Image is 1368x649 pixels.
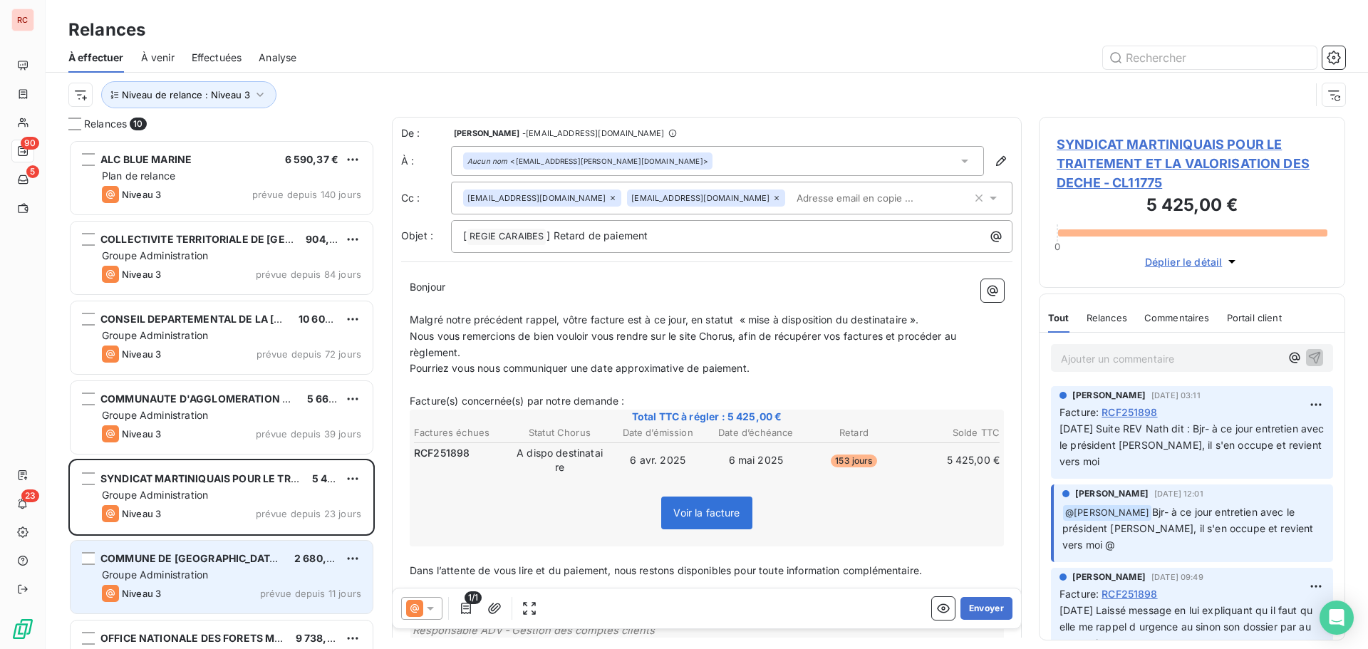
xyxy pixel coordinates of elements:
[1063,505,1151,521] span: @ [PERSON_NAME]
[122,588,161,599] span: Niveau 3
[708,445,804,475] td: 6 mai 2025
[463,229,467,242] span: [
[791,187,955,209] input: Adresse email en copie ...
[130,118,146,130] span: 10
[410,564,922,576] span: Dans l’attente de vous lire et du paiement, nous restons disponibles pour toute information compl...
[100,472,512,484] span: SYNDICAT MARTINIQUAIS POUR LE TRAITEMENT ET LA VALORISATION DES DECHE
[410,395,624,407] span: Facture(s) concernée(s) par notre demande :
[11,9,34,31] div: RC
[141,51,175,65] span: À venir
[413,425,510,440] th: Factures échues
[903,425,1000,440] th: Solde TTC
[122,508,161,519] span: Niveau 3
[192,51,242,65] span: Effectuées
[708,425,804,440] th: Date d’échéance
[68,51,124,65] span: À effectuer
[673,507,740,519] span: Voir la facture
[467,156,708,166] div: <[EMAIL_ADDRESS][PERSON_NAME][DOMAIN_NAME]>
[256,348,361,360] span: prévue depuis 72 jours
[806,425,903,440] th: Retard
[1057,135,1327,192] span: SYNDICAT MARTINIQUAIS POUR LE TRAITEMENT ET LA VALORISATION DES DECHE - CL11775
[102,249,208,261] span: Groupe Administration
[122,269,161,280] span: Niveau 3
[609,445,706,475] td: 6 avr. 2025
[1145,254,1223,269] span: Déplier le détail
[252,189,361,200] span: prévue depuis 140 jours
[294,552,349,564] span: 2 680,08 €
[122,89,250,100] span: Niveau de relance : Niveau 3
[101,81,276,108] button: Niveau de relance : Niveau 3
[831,455,876,467] span: 153 jours
[1144,312,1210,323] span: Commentaires
[1151,391,1201,400] span: [DATE] 03:11
[1320,601,1354,635] div: Open Intercom Messenger
[401,229,433,242] span: Objet :
[1102,586,1157,601] span: RCF251898
[410,281,445,293] span: Bonjour
[631,194,769,202] span: [EMAIL_ADDRESS][DOMAIN_NAME]
[609,425,706,440] th: Date d’émission
[467,156,507,166] em: Aucun nom
[256,508,361,519] span: prévue depuis 23 jours
[100,313,376,325] span: CONSEIL DEPARTEMENTAL DE LA [GEOGRAPHIC_DATA]
[512,425,608,440] th: Statut Chorus
[122,189,161,200] span: Niveau 3
[1102,405,1157,420] span: RCF251898
[102,170,175,182] span: Plan de relance
[467,194,606,202] span: [EMAIL_ADDRESS][DOMAIN_NAME]
[903,445,1000,475] td: 5 425,00 €
[467,229,546,245] span: REGIE CARAIBES
[1141,254,1244,270] button: Déplier le détail
[102,329,208,341] span: Groupe Administration
[68,140,375,649] div: grid
[546,229,648,242] span: ] Retard de paiement
[102,489,208,501] span: Groupe Administration
[454,129,519,137] span: [PERSON_NAME]
[522,129,664,137] span: - [EMAIL_ADDRESS][DOMAIN_NAME]
[1048,312,1069,323] span: Tout
[512,445,608,475] td: A dispo destinataire
[100,233,373,245] span: COLLECTIVITE TERRITORIALE DE [GEOGRAPHIC_DATA]
[312,472,367,484] span: 5 425,00 €
[100,153,192,165] span: ALC BLUE MARINE
[1072,389,1146,402] span: [PERSON_NAME]
[256,269,361,280] span: prévue depuis 84 jours
[1059,405,1099,420] span: Facture :
[465,591,482,604] span: 1/1
[21,489,39,502] span: 23
[285,153,339,165] span: 6 590,37 €
[102,568,208,581] span: Groupe Administration
[1062,506,1317,551] span: Bjr- à ce jour entretien avec le président [PERSON_NAME], il s'en occupe et revient vers moi @
[401,126,451,140] span: De :
[100,552,326,564] span: COMMUNE DE [GEOGRAPHIC_DATA] (MAIRIE)
[401,191,451,205] label: Cc :
[122,428,161,440] span: Niveau 3
[412,410,1002,424] span: Total TTC à régler : 5 425,00 €
[100,393,437,405] span: COMMUNAUTE D'AGGLOMERATION DU NORD [GEOGRAPHIC_DATA]
[259,51,296,65] span: Analyse
[306,233,351,245] span: 904,94 €
[410,330,959,358] span: Nous vous remercions de bien vouloir vous rendre sur le site Chorus, afin de récupérer vos factur...
[1057,192,1327,221] h3: 5 425,00 €
[410,362,750,374] span: Pourriez vous nous communiquer une date approximative de paiement.
[84,117,127,131] span: Relances
[260,588,361,599] span: prévue depuis 11 jours
[1227,312,1282,323] span: Portail client
[100,632,331,644] span: OFFICE NATIONALE DES FORETS MARTINIQUE
[1059,422,1327,467] span: [DATE] Suite REV Nath dit : Bjr- à ce jour entretien avec le président [PERSON_NAME], il s'en occ...
[102,409,208,421] span: Groupe Administration
[960,597,1012,620] button: Envoyer
[1087,312,1127,323] span: Relances
[256,428,361,440] span: prévue depuis 39 jours
[21,137,39,150] span: 90
[1075,487,1149,500] span: [PERSON_NAME]
[1151,573,1203,581] span: [DATE] 09:49
[1154,489,1203,498] span: [DATE] 12:01
[1059,586,1099,601] span: Facture :
[414,446,470,460] span: RCF251898
[68,17,145,43] h3: Relances
[296,632,350,644] span: 9 738,30 €
[1059,604,1315,649] span: [DATE] Laissé message en lui expliquant qu il faut qu elle me rappel d urgence au sinon son dossi...
[299,313,358,325] span: 10 602,20 €
[11,618,34,640] img: Logo LeanPay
